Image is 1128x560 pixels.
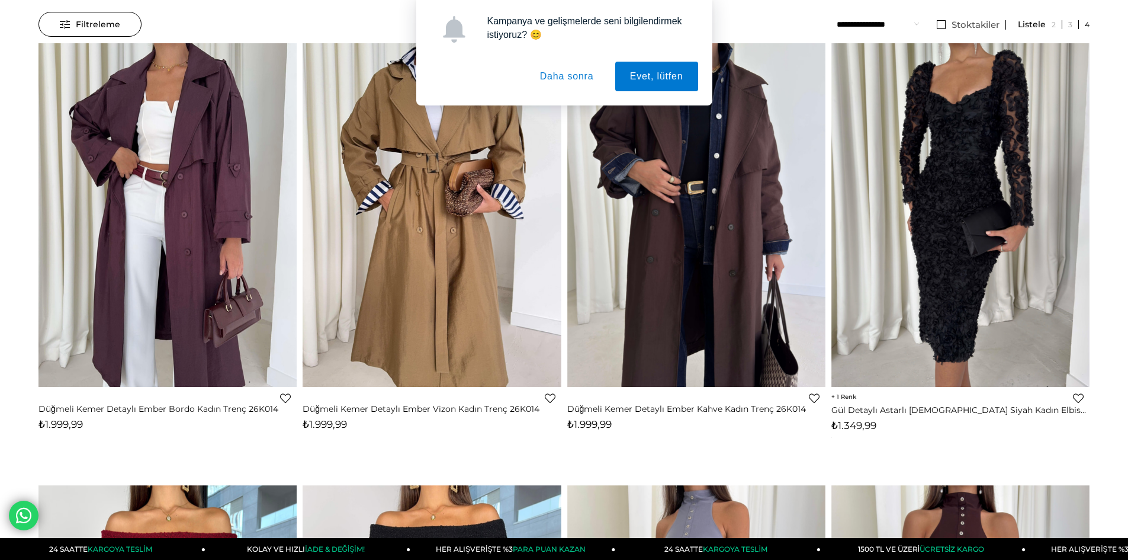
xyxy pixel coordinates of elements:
[513,545,586,553] span: PARA PUAN KAZAN
[545,393,555,404] a: Favorilere Ekle
[305,545,364,553] span: İADE & DEĞİŞİM!
[831,405,1090,415] a: Gül Detaylı Astarlı [DEMOGRAPHIC_DATA] Siyah Kadın Elbise 26K009
[703,545,767,553] span: KARGOYA TESLİM
[616,538,821,560] a: 24 SAATTEKARGOYA TESLİM
[1073,393,1084,404] a: Favorilere Ekle
[821,538,1026,560] a: 1500 TL VE ÜZERİÜCRETSİZ KARGO
[1,538,205,560] a: 24 SAATTEKARGOYA TESLİM
[303,418,347,430] span: ₺1.999,99
[280,393,291,404] a: Favorilere Ekle
[920,545,984,553] span: ÜCRETSİZ KARGO
[831,393,856,401] span: 1
[205,538,410,560] a: KOLAY VE HIZLIİADE & DEĞİŞİM!
[303,43,561,387] img: Düğmeli Kemer Detaylı Ember Vizon Kadın Trenç 26K014
[615,62,698,91] button: Evet, lütfen
[303,404,561,414] a: Düğmeli Kemer Detaylı Ember Vizon Kadın Trenç 26K014
[441,16,467,43] img: notification icon
[478,14,698,41] div: Kampanya ve gelişmelerde seni bilgilendirmek istiyoruz? 😊
[38,43,297,387] img: Düğmeli Kemer Detaylı Ember Bordo Kadın Trenç 26K014
[88,545,152,553] span: KARGOYA TESLİM
[809,393,820,404] a: Favorilere Ekle
[567,43,825,387] img: Düğmeli Kemer Detaylı Ember Kahve Kadın Trenç 26K014
[38,404,297,414] a: Düğmeli Kemer Detaylı Ember Bordo Kadın Trenç 26K014
[567,404,825,414] a: Düğmeli Kemer Detaylı Ember Kahve Kadın Trenç 26K014
[831,420,876,431] span: ₺1.349,99
[525,62,609,91] button: Daha sonra
[38,418,83,430] span: ₺1.999,99
[567,418,612,430] span: ₺1.999,99
[410,538,615,560] a: HER ALIŞVERİŞTE %3PARA PUAN KAZAN
[831,43,1090,387] img: Gül Detaylı Astarlı Christiana Siyah Kadın Elbise 26K009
